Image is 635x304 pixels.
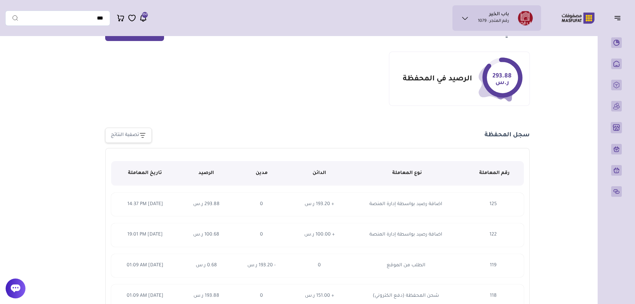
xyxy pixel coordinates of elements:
span: 0 [260,293,263,299]
span: 0 [260,232,263,238]
span: 193.88 ر.س [193,293,219,299]
img: Logo [557,12,599,24]
p: رقم المتجر : 1079 [478,18,509,25]
span: + 151.00 ر.س [305,293,334,299]
span: 118 [490,293,497,299]
span: اضافة رصيد بواسطة إدارة المنصة [369,202,442,207]
span: 125 [489,202,497,207]
th: الرصيد [179,161,233,186]
span: 0 [318,263,321,268]
span: اضافة رصيد بواسطة إدارة المنصة [369,232,442,238]
th: نوع المعاملة [349,161,465,186]
span: 293.88 ر.س [193,202,220,207]
span: 0.68 ر.س [196,263,217,268]
th: مدين [233,161,289,186]
h1: باب الخير [489,12,509,18]
span: 100.68 ر.س [193,232,219,238]
img: باب الخير [518,11,533,25]
span: 119 [490,263,496,268]
a: 350 [139,14,147,22]
div: تصفية النتائج [111,131,139,139]
span: شحن المحفظة (دفع الكتروني) [373,293,439,299]
h1: سجل المحفظة [485,131,530,139]
th: الدائن [289,161,349,186]
span: [DATE] 14:37 PM [127,202,163,207]
span: 0 [260,202,263,207]
span: 350 [142,12,148,18]
p: الرصيد في المحفظة [403,75,472,84]
span: الطلب من الموقع [387,263,425,268]
th: تاريخ المعاملة [111,161,179,186]
span: 122 [489,232,497,238]
span: + 193.20 ر.س [305,202,334,207]
span: [DATE] 01:09 AM [127,293,163,299]
span: [DATE] 19:01 PM [127,232,163,238]
span: - 193.20 ر.س [247,263,275,268]
th: رقم المعاملة [465,161,524,186]
span: + 100.00 ر.س [304,232,335,238]
span: [DATE] 01:09 AM [127,263,163,268]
